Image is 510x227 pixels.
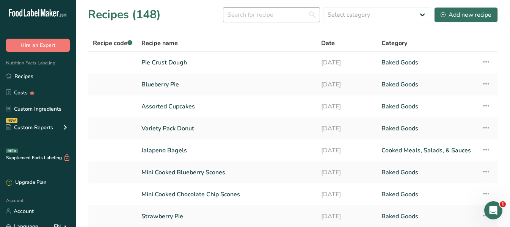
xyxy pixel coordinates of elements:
div: Upgrade Plan [6,179,46,186]
span: Date [321,39,335,48]
a: Baked Goods [381,77,472,92]
button: Hire an Expert [6,39,70,52]
a: [DATE] [321,55,372,70]
a: Variety Pack Donut [141,121,312,136]
a: [DATE] [321,99,372,114]
span: Recipe name [141,39,178,48]
a: [DATE] [321,77,372,92]
a: [DATE] [321,121,372,136]
span: Recipe code [93,39,132,47]
a: Cooked Meals, Salads, & Sauces [381,142,472,158]
div: NEW [6,118,17,123]
a: Baked Goods [381,164,472,180]
a: Baked Goods [381,99,472,114]
div: Custom Reports [6,124,53,132]
span: 1 [500,201,506,207]
a: Baked Goods [381,208,472,224]
a: [DATE] [321,208,372,224]
button: Add new recipe [434,7,498,22]
input: Search for recipe [223,7,320,22]
a: Assorted Cupcakes [141,99,312,114]
h1: Recipes (148) [88,6,161,23]
div: Add new recipe [441,10,491,19]
a: Pie Crust Dough [141,55,312,70]
a: [DATE] [321,164,372,180]
a: Blueberry Pie [141,77,312,92]
div: BETA [6,149,18,153]
iframe: Intercom live chat [484,201,502,219]
a: Jalapeno Bagels [141,142,312,158]
a: Baked Goods [381,55,472,70]
a: [DATE] [321,142,372,158]
a: Baked Goods [381,186,472,202]
a: Mini Cooked Blueberry Scones [141,164,312,180]
a: Strawberry Pie [141,208,312,224]
span: Category [381,39,407,48]
a: Mini Cooked Chocolate Chip Scones [141,186,312,202]
a: [DATE] [321,186,372,202]
a: Baked Goods [381,121,472,136]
